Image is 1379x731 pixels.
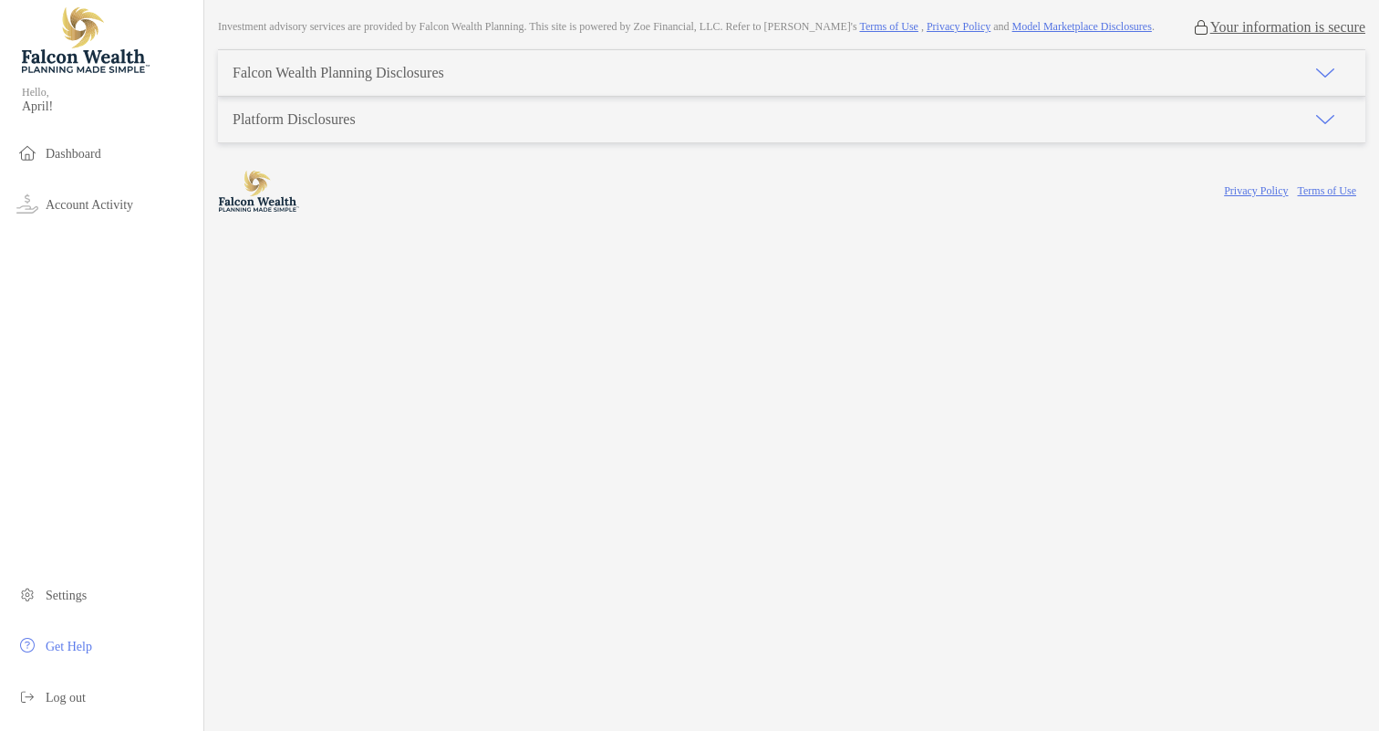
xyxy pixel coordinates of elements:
a: Privacy Policy [1224,184,1288,197]
span: Settings [46,589,87,602]
span: Account Activity [46,198,133,212]
img: icon arrow [1314,62,1336,84]
img: get-help icon [16,634,38,656]
img: company logo [218,171,300,212]
span: Log out [46,691,86,705]
p: Investment advisory services are provided by Falcon Wealth Planning . This site is powered by Zoe... [218,20,1155,34]
p: Your information is secure [1210,18,1365,36]
div: Platform Disclosures [233,111,356,128]
span: Dashboard [46,147,101,161]
img: household icon [16,141,38,163]
a: Privacy Policy [927,20,990,33]
img: activity icon [16,193,38,214]
a: Terms of Use [859,20,918,33]
a: Terms of Use [1298,184,1356,197]
span: Get Help [46,640,92,653]
img: settings icon [16,583,38,605]
img: Falcon Wealth Planning Logo [22,7,150,73]
img: icon arrow [1314,109,1336,131]
span: April! [22,99,192,114]
div: Falcon Wealth Planning Disclosures [233,65,444,81]
img: logout icon [16,685,38,707]
a: Model Marketplace Disclosures [1012,20,1152,33]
